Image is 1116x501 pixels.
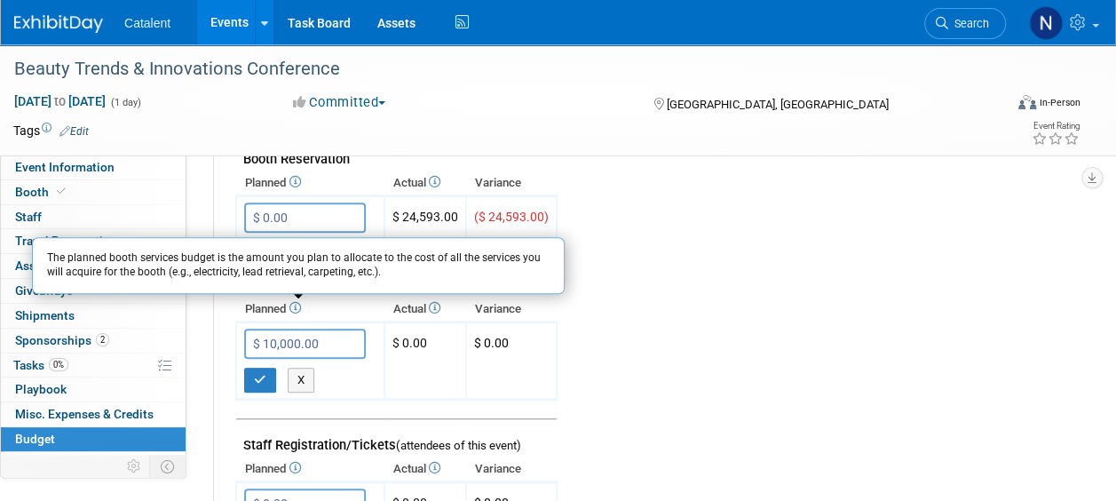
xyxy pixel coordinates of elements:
[667,98,889,111] span: [GEOGRAPHIC_DATA], [GEOGRAPHIC_DATA]
[15,283,73,298] span: Giveaways
[1018,95,1036,109] img: Format-Inperson.png
[1,427,186,451] a: Budget
[109,97,141,108] span: (1 day)
[1,279,186,303] a: Giveaways
[466,297,557,322] th: Variance
[288,368,315,393] button: X
[57,187,66,196] i: Booth reservation complete
[924,8,1006,39] a: Search
[15,333,109,347] span: Sponsorships
[1029,6,1063,40] img: Nicole Bullock
[15,308,75,322] span: Shipments
[1,254,186,278] a: Asset Reservations
[1,205,186,229] a: Staff
[384,322,466,400] td: $ 0.00
[49,358,68,371] span: 0%
[59,125,89,138] a: Edit
[474,210,549,224] span: ($ 24,593.00)
[1,329,186,353] a: Sponsorships2
[236,419,557,457] td: Staff Registration/Tickets
[96,333,109,346] span: 2
[236,171,384,195] th: Planned
[119,455,150,478] td: Personalize Event Tab Strip
[466,457,557,481] th: Variance
[15,258,121,273] span: Asset Reservations
[15,432,55,446] span: Budget
[948,17,989,30] span: Search
[466,171,557,195] th: Variance
[13,122,89,139] td: Tags
[15,185,69,199] span: Booth
[1039,96,1080,109] div: In-Person
[51,94,68,108] span: to
[384,457,466,481] th: Actual
[15,382,67,396] span: Playbook
[384,297,466,322] th: Actual
[13,93,107,109] span: [DATE] [DATE]
[15,160,115,174] span: Event Information
[13,358,68,372] span: Tasks
[1032,122,1080,131] div: Event Rating
[15,234,123,248] span: Travel Reservations
[1,378,186,402] a: Playbook
[474,336,509,350] span: $ 0.00
[384,171,466,195] th: Actual
[1,155,186,179] a: Event Information
[1,304,186,328] a: Shipments
[150,455,186,478] td: Toggle Event Tabs
[32,237,565,294] div: The planned booth services budget is the amount you plan to allocate to the cost of all the servi...
[1,354,186,378] a: Tasks0%
[396,439,521,452] span: (attendees of this event)
[236,457,384,481] th: Planned
[8,53,989,85] div: Beauty Trends & Innovations Conference
[392,210,458,224] span: $ 24,593.00
[15,210,42,224] span: Staff
[287,93,392,112] button: Committed
[124,16,170,30] span: Catalent
[925,92,1080,119] div: Event Format
[14,15,103,33] img: ExhibitDay
[15,407,154,421] span: Misc. Expenses & Credits
[1,229,186,253] a: Travel Reservations
[1,180,186,204] a: Booth
[236,297,384,322] th: Planned
[1,402,186,426] a: Misc. Expenses & Credits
